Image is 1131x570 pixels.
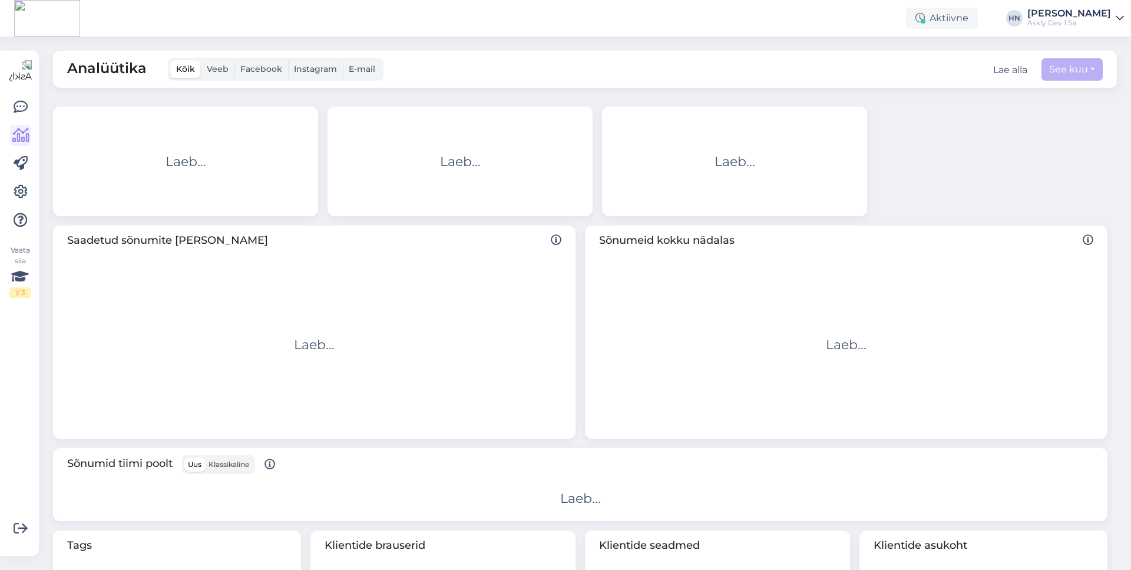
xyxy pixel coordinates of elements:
span: Kõik [176,64,195,74]
div: Laeb... [715,152,755,171]
div: Aktiivne [906,8,978,29]
span: Facebook [240,64,282,74]
button: Lae alla [993,63,1027,77]
span: Veeb [207,64,229,74]
span: Sõnumeid kokku nädalas [599,233,1093,248]
span: E-mail [349,64,375,74]
button: See kuu [1041,58,1103,81]
div: Laeb... [294,335,335,354]
span: Instagram [294,64,337,74]
div: HN [1006,10,1023,26]
span: Analüütika [67,58,147,81]
span: Sõnumid tiimi poolt [67,455,275,474]
div: Laeb... [166,152,206,171]
span: Klassikaline [209,460,249,469]
span: Tags [67,538,287,554]
span: Klientide seadmed [599,538,836,554]
div: Laeb... [440,152,481,171]
span: Klientide brauserid [325,538,561,554]
img: Askly Logo [9,60,32,82]
div: Vaata siia [9,245,31,298]
span: Saadetud sõnumite [PERSON_NAME] [67,233,561,248]
span: Klientide asukoht [874,538,1093,554]
div: [PERSON_NAME] [1027,9,1111,18]
div: Laeb... [826,335,867,354]
span: Uus [188,460,201,469]
div: Laeb... [560,489,601,508]
div: Askly Dev 1.5a [1027,18,1111,28]
a: [PERSON_NAME]Askly Dev 1.5a [1027,9,1124,28]
div: 1 / 3 [9,287,31,298]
